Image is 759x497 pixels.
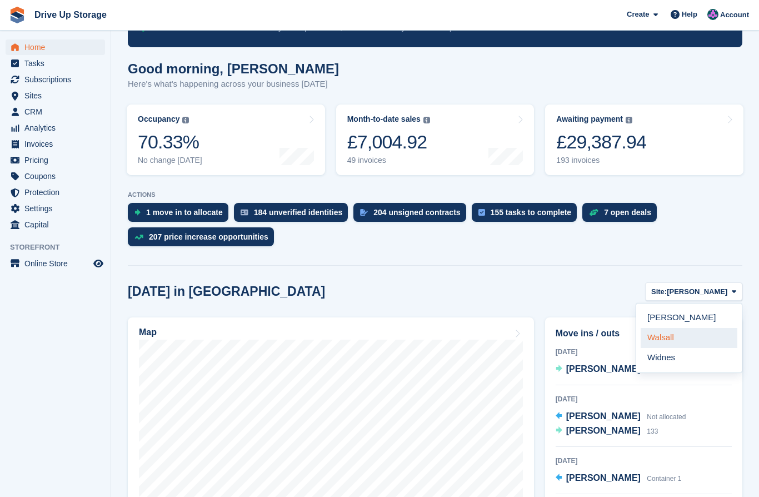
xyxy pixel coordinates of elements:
span: Home [24,39,91,55]
img: Andy [707,9,718,20]
a: Drive Up Storage [30,6,111,24]
div: No change [DATE] [138,156,202,165]
img: icon-info-grey-7440780725fd019a000dd9b08b2336e03edf1995a4989e88bcd33f0948082b44.svg [423,117,430,123]
span: 133 [647,428,658,435]
a: [PERSON_NAME] Not allocated [556,410,686,424]
a: menu [6,88,105,103]
a: [PERSON_NAME] Container 1 [556,471,682,486]
span: [PERSON_NAME] [566,473,641,483]
span: Subscriptions [24,72,91,87]
a: menu [6,120,105,136]
h2: Move ins / outs [556,327,732,340]
a: menu [6,136,105,152]
span: Site: [651,286,667,297]
span: Capital [24,217,91,232]
span: Container 3 [647,366,681,374]
span: Storefront [10,242,111,253]
a: menu [6,201,105,216]
a: [PERSON_NAME] 133 [556,424,658,439]
a: Walsall [641,328,737,348]
div: Month-to-date sales [347,115,421,124]
a: 184 unverified identities [234,203,354,227]
a: [PERSON_NAME] [641,308,737,328]
span: Tasks [24,56,91,71]
p: Here's what's happening across your business [DATE] [128,78,339,91]
h2: Map [139,327,157,337]
img: icon-info-grey-7440780725fd019a000dd9b08b2336e03edf1995a4989e88bcd33f0948082b44.svg [182,117,189,123]
div: 70.33% [138,131,202,153]
div: £7,004.92 [347,131,430,153]
span: Analytics [24,120,91,136]
span: [PERSON_NAME] [566,364,641,374]
img: task-75834270c22a3079a89374b754ae025e5fb1db73e45f91037f5363f120a921f8.svg [478,209,485,216]
div: 1 move in to allocate [146,208,223,217]
div: Occupancy [138,115,179,124]
h1: Good morning, [PERSON_NAME] [128,61,339,76]
a: Occupancy 70.33% No change [DATE] [127,105,325,175]
a: [PERSON_NAME] Container 3 [556,362,682,377]
img: move_ins_to_allocate_icon-fdf77a2bb77ea45bf5b3d319d69a93e2d87916cf1d5bf7949dd705db3b84f3ca.svg [134,209,141,216]
div: 7 open deals [604,208,651,217]
span: Coupons [24,168,91,184]
h2: [DATE] in [GEOGRAPHIC_DATA] [128,284,325,299]
div: 204 unsigned contracts [373,208,460,217]
a: 155 tasks to complete [472,203,583,227]
a: menu [6,56,105,71]
span: Account [720,9,749,21]
span: CRM [24,104,91,120]
a: menu [6,217,105,232]
div: [DATE] [556,394,732,404]
div: 193 invoices [556,156,646,165]
div: £29,387.94 [556,131,646,153]
div: 49 invoices [347,156,430,165]
button: Site: [PERSON_NAME] [645,282,742,301]
a: Widnes [641,348,737,368]
p: ACTIONS [128,191,742,198]
a: 207 price increase opportunities [128,227,279,252]
span: Invoices [24,136,91,152]
div: 155 tasks to complete [491,208,572,217]
a: 1 move in to allocate [128,203,234,227]
span: [PERSON_NAME] [566,411,641,421]
a: menu [6,185,105,200]
a: 204 unsigned contracts [353,203,471,227]
a: menu [6,152,105,168]
a: menu [6,39,105,55]
a: menu [6,104,105,120]
span: Pricing [24,152,91,168]
a: Awaiting payment £29,387.94 193 invoices [545,105,743,175]
img: deal-1b604bf984904fb50ccaf53a9ad4b4a5d6e5aea283cecdc64d6e3604feb123c2.svg [589,208,598,216]
span: Online Store [24,256,91,271]
a: Preview store [92,257,105,270]
div: Awaiting payment [556,115,623,124]
span: Sites [24,88,91,103]
a: 7 open deals [582,203,662,227]
div: [DATE] [556,456,732,466]
img: price_increase_opportunities-93ffe204e8149a01c8c9dc8f82e8f89637d9d84a8eef4429ea346261dce0b2c0.svg [134,235,143,240]
img: stora-icon-8386f47178a22dfd0bd8f6a31ec36ba5ce8667c1dd55bd0f319d3a0aa187defe.svg [9,7,26,23]
span: Not allocated [647,413,686,421]
div: 184 unverified identities [254,208,343,217]
a: Month-to-date sales £7,004.92 49 invoices [336,105,535,175]
img: icon-info-grey-7440780725fd019a000dd9b08b2336e03edf1995a4989e88bcd33f0948082b44.svg [626,117,632,123]
span: [PERSON_NAME] [566,426,641,435]
span: Create [627,9,649,20]
span: Settings [24,201,91,216]
span: Help [682,9,697,20]
span: Protection [24,185,91,200]
div: 207 price increase opportunities [149,232,268,241]
span: Container 1 [647,475,681,483]
img: contract_signature_icon-13c848040528278c33f63329250d36e43548de30e8caae1d1a13099fd9432cc5.svg [360,209,368,216]
span: [PERSON_NAME] [667,286,727,297]
a: menu [6,72,105,87]
div: [DATE] [556,347,732,357]
a: menu [6,256,105,271]
a: menu [6,168,105,184]
img: verify_identity-adf6edd0f0f0b5bbfe63781bf79b02c33cf7c696d77639b501bdc392416b5a36.svg [241,209,248,216]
